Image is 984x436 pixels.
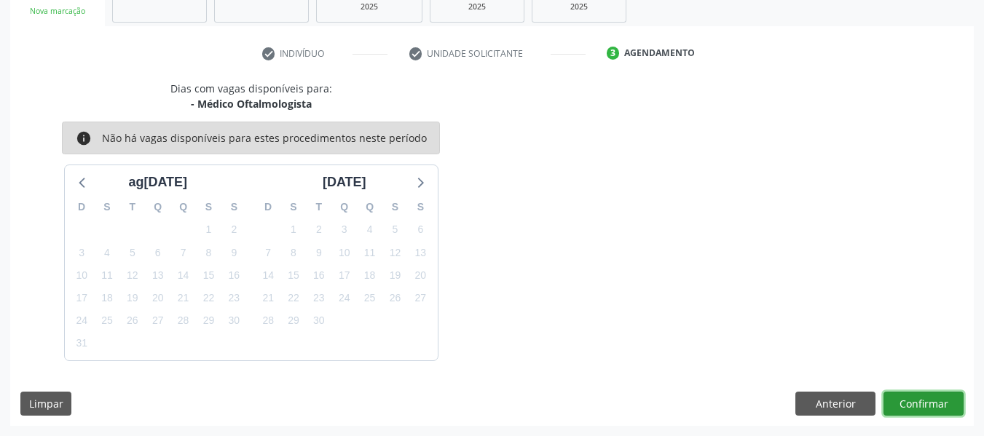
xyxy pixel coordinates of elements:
span: terça-feira, 23 de setembro de 2025 [309,288,329,309]
div: Não há vagas disponíveis para estes procedimentos neste período [102,130,427,146]
div: Q [357,196,382,218]
span: quinta-feira, 28 de agosto de 2025 [173,311,194,331]
span: segunda-feira, 4 de agosto de 2025 [97,242,117,263]
span: quinta-feira, 4 de setembro de 2025 [360,220,380,240]
span: quarta-feira, 17 de setembro de 2025 [334,265,355,285]
span: sábado, 30 de agosto de 2025 [224,311,244,331]
span: segunda-feira, 8 de setembro de 2025 [283,242,304,263]
span: domingo, 3 de agosto de 2025 [71,242,92,263]
div: S [408,196,433,218]
span: domingo, 10 de agosto de 2025 [71,265,92,285]
div: ag[DATE] [122,173,193,192]
span: sábado, 20 de setembro de 2025 [410,265,430,285]
span: quinta-feira, 21 de agosto de 2025 [173,288,194,309]
span: quinta-feira, 14 de agosto de 2025 [173,265,194,285]
span: quinta-feira, 18 de setembro de 2025 [360,265,380,285]
span: segunda-feira, 25 de agosto de 2025 [97,311,117,331]
div: Agendamento [624,47,695,60]
div: Dias com vagas disponíveis para: [170,81,332,111]
button: Confirmar [883,392,964,416]
div: Q [331,196,357,218]
div: [DATE] [317,173,372,192]
span: quarta-feira, 27 de agosto de 2025 [148,311,168,331]
span: domingo, 17 de agosto de 2025 [71,288,92,309]
span: quinta-feira, 7 de agosto de 2025 [173,242,194,263]
div: 3 [607,47,620,60]
div: T [119,196,145,218]
span: quarta-feira, 20 de agosto de 2025 [148,288,168,309]
div: 2025 [327,1,412,12]
span: sexta-feira, 1 de agosto de 2025 [198,220,219,240]
span: segunda-feira, 29 de setembro de 2025 [283,311,304,331]
div: S [95,196,120,218]
span: quarta-feira, 24 de setembro de 2025 [334,288,355,309]
div: S [281,196,307,218]
span: sábado, 23 de agosto de 2025 [224,288,244,309]
div: - Médico Oftalmologista [170,96,332,111]
span: sexta-feira, 19 de setembro de 2025 [385,265,405,285]
span: sexta-feira, 15 de agosto de 2025 [198,265,219,285]
span: sábado, 27 de setembro de 2025 [410,288,430,309]
span: terça-feira, 19 de agosto de 2025 [122,288,143,309]
span: terça-feira, 9 de setembro de 2025 [309,242,329,263]
div: D [256,196,281,218]
div: D [69,196,95,218]
span: terça-feira, 12 de agosto de 2025 [122,265,143,285]
div: Nova marcação [20,6,95,17]
span: domingo, 21 de setembro de 2025 [258,288,278,309]
span: sábado, 16 de agosto de 2025 [224,265,244,285]
span: segunda-feira, 1 de setembro de 2025 [283,220,304,240]
span: sexta-feira, 8 de agosto de 2025 [198,242,219,263]
div: T [306,196,331,218]
span: sábado, 6 de setembro de 2025 [410,220,430,240]
span: quinta-feira, 25 de setembro de 2025 [360,288,380,309]
i: info [76,130,92,146]
div: 2025 [543,1,615,12]
span: quarta-feira, 13 de agosto de 2025 [148,265,168,285]
span: sábado, 13 de setembro de 2025 [410,242,430,263]
span: segunda-feira, 22 de setembro de 2025 [283,288,304,309]
span: sexta-feira, 22 de agosto de 2025 [198,288,219,309]
div: S [382,196,408,218]
span: sábado, 9 de agosto de 2025 [224,242,244,263]
span: terça-feira, 2 de setembro de 2025 [309,220,329,240]
span: quarta-feira, 3 de setembro de 2025 [334,220,355,240]
span: segunda-feira, 18 de agosto de 2025 [97,288,117,309]
span: domingo, 28 de setembro de 2025 [258,311,278,331]
span: segunda-feira, 11 de agosto de 2025 [97,265,117,285]
div: S [221,196,247,218]
span: segunda-feira, 15 de setembro de 2025 [283,265,304,285]
span: quarta-feira, 6 de agosto de 2025 [148,242,168,263]
span: domingo, 7 de setembro de 2025 [258,242,278,263]
span: quinta-feira, 11 de setembro de 2025 [360,242,380,263]
span: domingo, 14 de setembro de 2025 [258,265,278,285]
div: Q [170,196,196,218]
div: 2025 [441,1,513,12]
span: sexta-feira, 29 de agosto de 2025 [198,311,219,331]
span: terça-feira, 16 de setembro de 2025 [309,265,329,285]
span: terça-feira, 5 de agosto de 2025 [122,242,143,263]
span: sábado, 2 de agosto de 2025 [224,220,244,240]
span: domingo, 31 de agosto de 2025 [71,333,92,354]
span: quarta-feira, 10 de setembro de 2025 [334,242,355,263]
button: Anterior [795,392,875,416]
div: S [196,196,221,218]
span: sexta-feira, 5 de setembro de 2025 [385,220,405,240]
span: domingo, 24 de agosto de 2025 [71,311,92,331]
span: terça-feira, 30 de setembro de 2025 [309,311,329,331]
span: terça-feira, 26 de agosto de 2025 [122,311,143,331]
span: sexta-feira, 12 de setembro de 2025 [385,242,405,263]
div: Q [145,196,170,218]
span: sexta-feira, 26 de setembro de 2025 [385,288,405,309]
